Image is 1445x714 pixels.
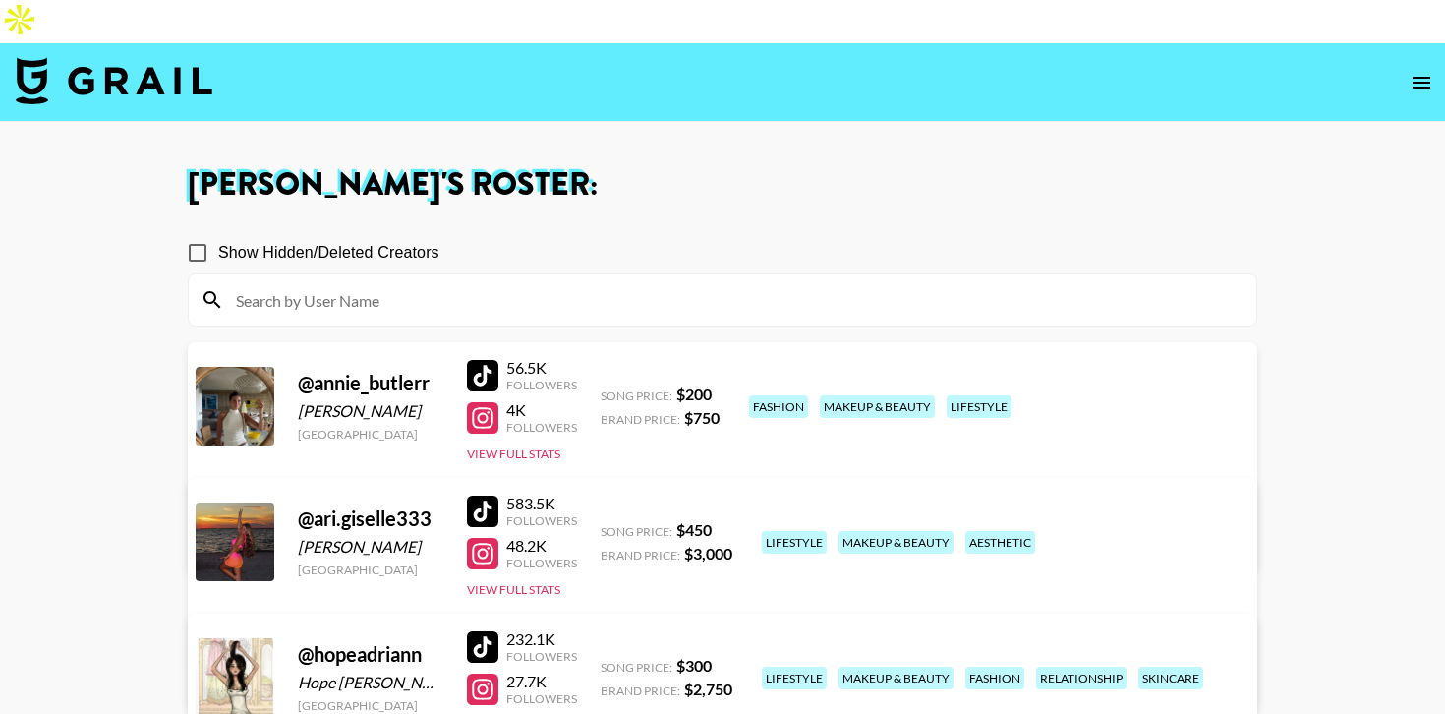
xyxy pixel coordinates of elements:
div: fashion [749,395,808,418]
div: lifestyle [947,395,1011,418]
div: [PERSON_NAME] [298,401,443,421]
div: Followers [506,420,577,435]
div: makeup & beauty [838,531,954,554]
button: View Full Stats [467,446,560,461]
div: [PERSON_NAME] [298,537,443,557]
strong: $ 200 [676,385,712,403]
div: [GEOGRAPHIC_DATA] [298,563,443,577]
strong: $ 750 [684,408,720,427]
span: Song Price: [601,524,672,539]
span: Show Hidden/Deleted Creators [218,241,439,265]
div: relationship [1036,667,1127,689]
div: 4K [506,400,577,420]
div: lifestyle [762,531,827,554]
div: lifestyle [762,667,827,689]
div: Followers [506,556,577,570]
div: makeup & beauty [820,395,935,418]
span: Brand Price: [601,412,680,427]
span: Brand Price: [601,548,680,563]
div: 27.7K [506,672,577,691]
div: @ ari.giselle333 [298,506,443,531]
div: fashion [965,667,1024,689]
div: aesthetic [965,531,1035,554]
button: View Full Stats [467,582,560,597]
div: 48.2K [506,536,577,556]
span: Song Price: [601,660,672,675]
div: [GEOGRAPHIC_DATA] [298,427,443,442]
strong: $ 450 [676,520,712,539]
strong: $ 2,750 [684,680,732,698]
div: Followers [506,649,577,664]
div: 232.1K [506,629,577,649]
strong: $ 3,000 [684,544,732,563]
strong: $ 300 [676,656,712,675]
div: makeup & beauty [838,667,954,689]
img: Grail Talent [16,57,212,104]
button: open drawer [1402,63,1441,102]
span: Song Price: [601,388,672,403]
div: 583.5K [506,494,577,513]
div: [GEOGRAPHIC_DATA] [298,698,443,713]
div: Followers [506,378,577,392]
div: 56.5K [506,358,577,378]
h1: [PERSON_NAME] 's Roster: [188,169,1257,201]
div: skincare [1138,667,1203,689]
div: Followers [506,513,577,528]
div: @ hopeadriann [298,642,443,667]
div: @ annie_butlerr [298,371,443,395]
div: Followers [506,691,577,706]
div: Hope [PERSON_NAME] [298,673,443,692]
span: Brand Price: [601,684,680,698]
input: Search by User Name [224,284,1244,316]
